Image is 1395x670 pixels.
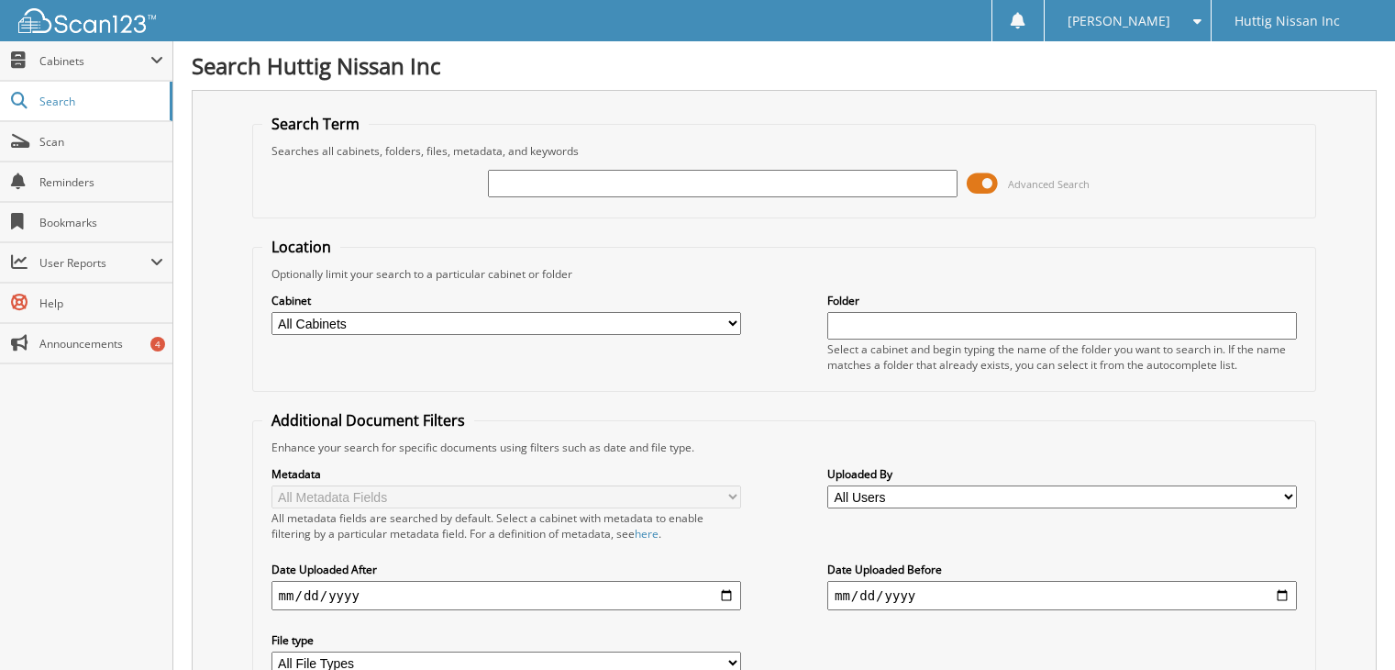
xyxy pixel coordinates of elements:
[39,255,150,271] span: User Reports
[39,174,163,190] span: Reminders
[262,266,1307,282] div: Optionally limit your search to a particular cabinet or folder
[39,134,163,150] span: Scan
[827,341,1297,373] div: Select a cabinet and begin typing the name of the folder you want to search in. If the name match...
[1234,16,1340,27] span: Huttig Nissan Inc
[271,632,741,648] label: File type
[192,50,1377,81] h1: Search Huttig Nissan Inc
[827,293,1297,308] label: Folder
[271,293,741,308] label: Cabinet
[18,8,156,33] img: scan123-logo-white.svg
[271,562,741,577] label: Date Uploaded After
[271,510,741,542] div: All metadata fields are searched by default. Select a cabinet with metadata to enable filtering b...
[262,440,1307,455] div: Enhance your search for specific documents using filters such as date and file type.
[827,562,1297,577] label: Date Uploaded Before
[635,526,659,542] a: here
[39,94,161,109] span: Search
[271,466,741,482] label: Metadata
[262,143,1307,159] div: Searches all cabinets, folders, files, metadata, and keywords
[39,296,163,311] span: Help
[262,114,369,134] legend: Search Term
[827,466,1297,482] label: Uploaded By
[262,237,340,257] legend: Location
[39,53,150,69] span: Cabinets
[1008,177,1090,191] span: Advanced Search
[1068,16,1170,27] span: [PERSON_NAME]
[271,581,741,610] input: start
[39,336,163,352] span: Announcements
[1303,582,1395,670] iframe: Chat Widget
[262,410,474,430] legend: Additional Document Filters
[150,337,165,352] div: 4
[39,215,163,230] span: Bookmarks
[827,581,1297,610] input: end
